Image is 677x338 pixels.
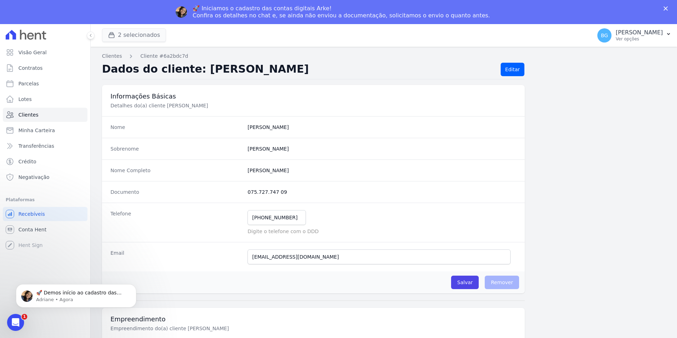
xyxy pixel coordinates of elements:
[110,249,242,264] dt: Email
[3,92,87,106] a: Lotes
[102,28,166,42] button: 2 selecionados
[601,33,608,38] span: BG
[3,45,87,60] a: Visão Geral
[3,207,87,221] a: Recebíveis
[3,154,87,169] a: Crédito
[193,5,490,19] div: 🚀 Iniciamos o cadastro das contas digitais Arke! Confira os detalhes no chat e, se ainda não envi...
[501,63,524,76] a: Editar
[110,92,516,101] h3: Informações Básicas
[18,49,47,56] span: Visão Geral
[451,276,479,289] input: Salvar
[176,6,187,18] img: Profile image for Adriane
[592,26,677,45] button: BG [PERSON_NAME] Ver opções
[248,228,516,235] p: Digite o telefone com o DDD
[31,27,122,34] p: Message from Adriane, sent Agora
[110,325,348,332] p: Empreendimento do(a) cliente [PERSON_NAME]
[616,29,663,36] p: [PERSON_NAME]
[110,210,242,235] dt: Telefone
[3,61,87,75] a: Contratos
[5,269,147,319] iframe: Intercom notifications mensagem
[18,226,46,233] span: Conta Hent
[18,64,42,72] span: Contratos
[110,167,242,174] dt: Nome Completo
[664,6,671,11] div: Fechar
[110,102,348,109] p: Detalhes do(a) cliente [PERSON_NAME]
[31,21,121,167] span: 🚀 Demos início ao cadastro das Contas Digitais Arke! Iniciamos a abertura para clientes do modelo...
[18,111,38,118] span: Clientes
[18,210,45,218] span: Recebíveis
[140,52,188,60] a: Cliente #6a2bdc7d
[102,52,666,60] nav: Breadcrumb
[18,96,32,103] span: Lotes
[110,124,242,131] dt: Nome
[110,145,242,152] dt: Sobrenome
[248,188,516,196] dd: 075.727.747 09
[102,52,122,60] a: Clientes
[3,170,87,184] a: Negativação
[6,196,85,204] div: Plataformas
[7,314,24,331] iframe: Intercom live chat
[22,314,27,320] span: 1
[18,80,39,87] span: Parcelas
[3,108,87,122] a: Clientes
[18,174,50,181] span: Negativação
[110,188,242,196] dt: Documento
[102,63,495,76] h2: Dados do cliente: [PERSON_NAME]
[485,276,519,289] span: Remover
[3,123,87,137] a: Minha Carteira
[3,139,87,153] a: Transferências
[3,222,87,237] a: Conta Hent
[616,36,663,42] p: Ver opções
[3,77,87,91] a: Parcelas
[18,158,36,165] span: Crédito
[248,145,516,152] dd: [PERSON_NAME]
[248,167,516,174] dd: [PERSON_NAME]
[110,315,516,323] h3: Empreendimento
[18,127,55,134] span: Minha Carteira
[18,142,54,150] span: Transferências
[248,124,516,131] dd: [PERSON_NAME]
